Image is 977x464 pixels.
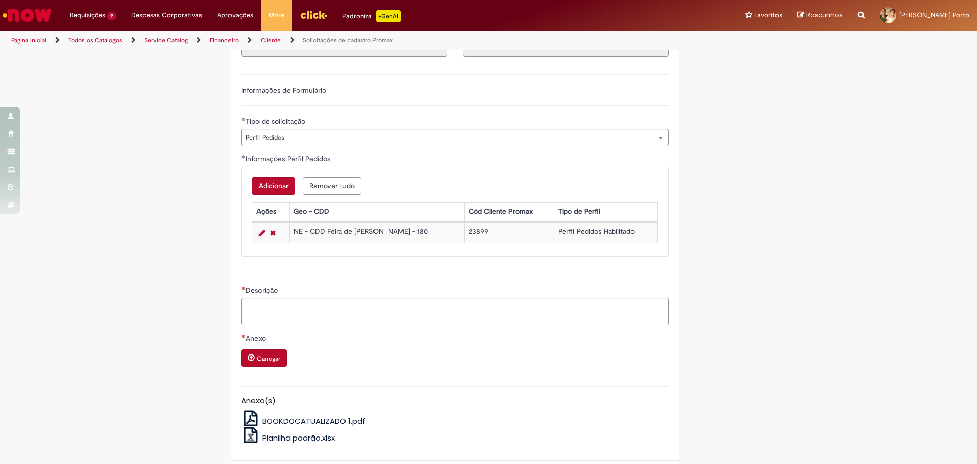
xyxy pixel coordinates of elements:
span: Favoritos [754,10,782,20]
span: More [269,10,284,20]
span: Anexo [246,334,268,343]
td: Perfil Pedidos Habilitado [554,222,657,243]
a: Planilha padrão.xlsx [241,432,335,443]
div: Padroniza [342,10,401,22]
button: Add a row for Informações Perfil Pedidos [252,177,295,195]
label: Informações de Formulário [241,86,326,95]
span: BOOKDOCATUALIZADO 1.pdf [262,416,365,426]
span: Aprovações [217,10,253,20]
span: Obrigatório Preenchido [241,155,246,159]
p: +GenAi [376,10,401,22]
span: Perfil Pedidos [246,129,648,146]
a: Service Catalog [144,36,188,44]
span: Rascunhos [806,10,843,20]
a: BOOKDOCATUALIZADO 1.pdf [241,416,366,426]
span: Requisições [70,10,105,20]
span: Tipo de solicitação [246,117,307,126]
span: Necessários [241,334,246,338]
span: 9 [107,12,116,20]
th: Tipo de Perfil [554,202,657,221]
textarea: Descrição [241,298,669,325]
a: Financeiro [210,36,239,44]
small: Carregar [257,354,280,363]
th: Ações [252,202,289,221]
a: Todos os Catálogos [68,36,122,44]
span: Planilha padrão.xlsx [262,432,335,443]
th: Cód Cliente Promax [465,202,554,221]
h5: Anexo(s) [241,397,669,405]
span: [PERSON_NAME] Porto [899,11,969,19]
span: Necessários [241,286,246,290]
a: Remover linha 1 [268,227,278,239]
ul: Trilhas de página [8,31,644,50]
th: Geo - CDD [290,202,465,221]
a: Página inicial [11,36,46,44]
button: Carregar anexo de Anexo Required [241,349,287,367]
img: click_logo_yellow_360x200.png [300,7,327,22]
span: Informações Perfil Pedidos [246,154,332,163]
img: ServiceNow [1,5,53,25]
span: Descrição [246,286,280,295]
a: Solicitações de cadastro Promax [303,36,393,44]
a: Editar Linha 1 [256,227,268,239]
a: Cliente [261,36,281,44]
span: Obrigatório Preenchido [241,117,246,121]
td: NE - CDD Feira de [PERSON_NAME] - 180 [290,222,465,243]
td: 23899 [465,222,554,243]
a: Rascunhos [797,11,843,20]
button: Remove all rows for Informações Perfil Pedidos [303,177,361,195]
span: Despesas Corporativas [131,10,202,20]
